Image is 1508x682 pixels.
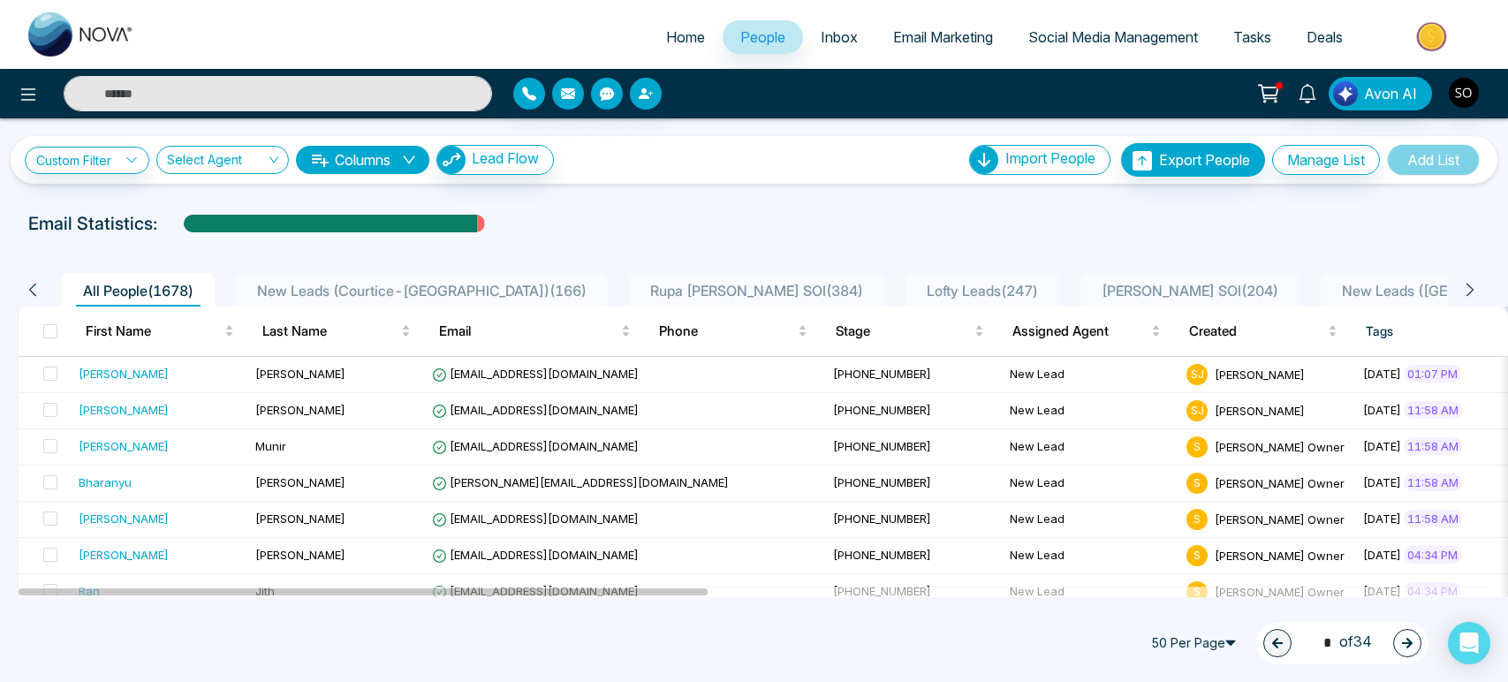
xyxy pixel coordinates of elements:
[86,321,221,342] span: First Name
[1003,357,1179,393] td: New Lead
[255,511,345,526] span: [PERSON_NAME]
[1363,584,1401,598] span: [DATE]
[1404,437,1462,455] span: 11:58 AM
[1329,77,1432,110] button: Avon AI
[255,548,345,562] span: [PERSON_NAME]
[1215,367,1305,381] span: [PERSON_NAME]
[79,510,169,527] div: [PERSON_NAME]
[1289,20,1360,54] a: Deals
[255,439,286,453] span: Munir
[255,367,345,381] span: [PERSON_NAME]
[1369,17,1497,57] img: Market-place.gif
[1095,282,1285,299] span: [PERSON_NAME] SOI ( 204 )
[1363,367,1401,381] span: [DATE]
[248,307,425,356] th: Last Name
[875,20,1011,54] a: Email Marketing
[1404,401,1462,419] span: 11:58 AM
[255,584,275,598] span: Jith
[437,146,466,174] img: Lead Flow
[1404,546,1461,564] span: 04:34 PM
[432,475,729,489] span: [PERSON_NAME][EMAIL_ADDRESS][DOMAIN_NAME]
[79,546,169,564] div: [PERSON_NAME]
[1186,400,1208,421] span: S J
[833,584,931,598] span: [PHONE_NUMBER]
[645,307,822,356] th: Phone
[262,321,398,342] span: Last Name
[439,321,618,342] span: Email
[1272,145,1380,175] button: Manage List
[432,367,639,381] span: [EMAIL_ADDRESS][DOMAIN_NAME]
[1448,622,1490,664] div: Open Intercom Messenger
[79,582,100,600] div: Ran
[1011,20,1216,54] a: Social Media Management
[833,511,931,526] span: [PHONE_NUMBER]
[803,20,875,54] a: Inbox
[1215,403,1305,417] span: [PERSON_NAME]
[659,321,794,342] span: Phone
[723,20,803,54] a: People
[1186,473,1208,494] span: S
[432,511,639,526] span: [EMAIL_ADDRESS][DOMAIN_NAME]
[1003,538,1179,574] td: New Lead
[1215,584,1345,598] span: [PERSON_NAME] Owner
[1186,436,1208,458] span: S
[833,548,931,562] span: [PHONE_NUMBER]
[1215,475,1345,489] span: [PERSON_NAME] Owner
[1363,511,1401,526] span: [DATE]
[648,20,723,54] a: Home
[1307,28,1343,46] span: Deals
[28,12,134,57] img: Nova CRM Logo
[1186,581,1208,602] span: S
[821,28,858,46] span: Inbox
[79,437,169,455] div: [PERSON_NAME]
[1003,466,1179,502] td: New Lead
[250,282,594,299] span: New Leads (Courtice-[GEOGRAPHIC_DATA]) ( 166 )
[1363,439,1401,453] span: [DATE]
[833,403,931,417] span: [PHONE_NUMBER]
[1186,509,1208,530] span: S
[436,145,554,175] button: Lead Flow
[1216,20,1289,54] a: Tasks
[1003,393,1179,429] td: New Lead
[666,28,705,46] span: Home
[1404,365,1461,383] span: 01:07 PM
[255,475,345,489] span: [PERSON_NAME]
[1159,151,1250,169] span: Export People
[893,28,993,46] span: Email Marketing
[920,282,1045,299] span: Lofty Leads ( 247 )
[1175,307,1352,356] th: Created
[1404,474,1462,491] span: 11:58 AM
[432,548,639,562] span: [EMAIL_ADDRESS][DOMAIN_NAME]
[1313,631,1372,655] span: of 34
[1003,502,1179,538] td: New Lead
[472,149,539,167] span: Lead Flow
[1363,403,1401,417] span: [DATE]
[998,307,1175,356] th: Assigned Agent
[1189,321,1324,342] span: Created
[1003,429,1179,466] td: New Lead
[79,474,132,491] div: Bharanyu
[836,321,971,342] span: Stage
[76,282,201,299] span: All People ( 1678 )
[432,584,639,598] span: [EMAIL_ADDRESS][DOMAIN_NAME]
[643,282,870,299] span: Rupa [PERSON_NAME] SOI ( 384 )
[432,439,639,453] span: [EMAIL_ADDRESS][DOMAIN_NAME]
[1012,321,1148,342] span: Assigned Agent
[1449,78,1479,108] img: User Avatar
[1005,149,1095,167] span: Import People
[1404,510,1462,527] span: 11:58 AM
[833,367,931,381] span: [PHONE_NUMBER]
[79,365,169,383] div: [PERSON_NAME]
[1003,574,1179,610] td: New Lead
[1364,83,1417,104] span: Avon AI
[429,145,554,175] a: Lead FlowLead Flow
[255,403,345,417] span: [PERSON_NAME]
[833,439,931,453] span: [PHONE_NUMBER]
[25,147,149,174] a: Custom Filter
[296,146,429,174] button: Columnsdown
[1028,28,1198,46] span: Social Media Management
[1143,629,1249,657] span: 50 Per Page
[72,307,248,356] th: First Name
[79,401,169,419] div: [PERSON_NAME]
[1186,545,1208,566] span: S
